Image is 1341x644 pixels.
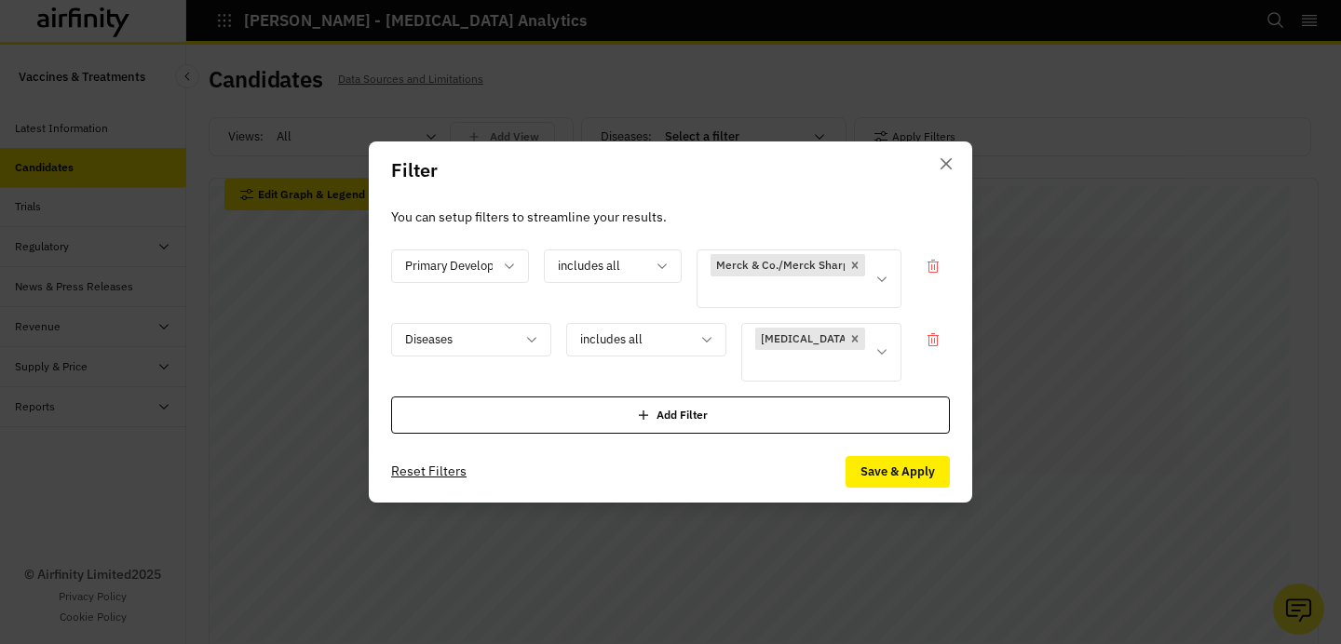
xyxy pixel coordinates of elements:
[845,254,865,276] div: Remove [object Object]
[391,457,467,487] button: Reset Filters
[846,456,950,488] button: Save & Apply
[391,396,950,434] div: Add Filter
[716,257,932,274] p: Merck & Co./Merck Sharp & Dohme (MSD)
[845,328,865,350] div: Remove [object Object]
[931,149,961,179] button: Close
[369,141,972,199] header: Filter
[761,330,850,347] p: [MEDICAL_DATA]
[391,207,950,227] p: You can setup filters to streamline your results.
